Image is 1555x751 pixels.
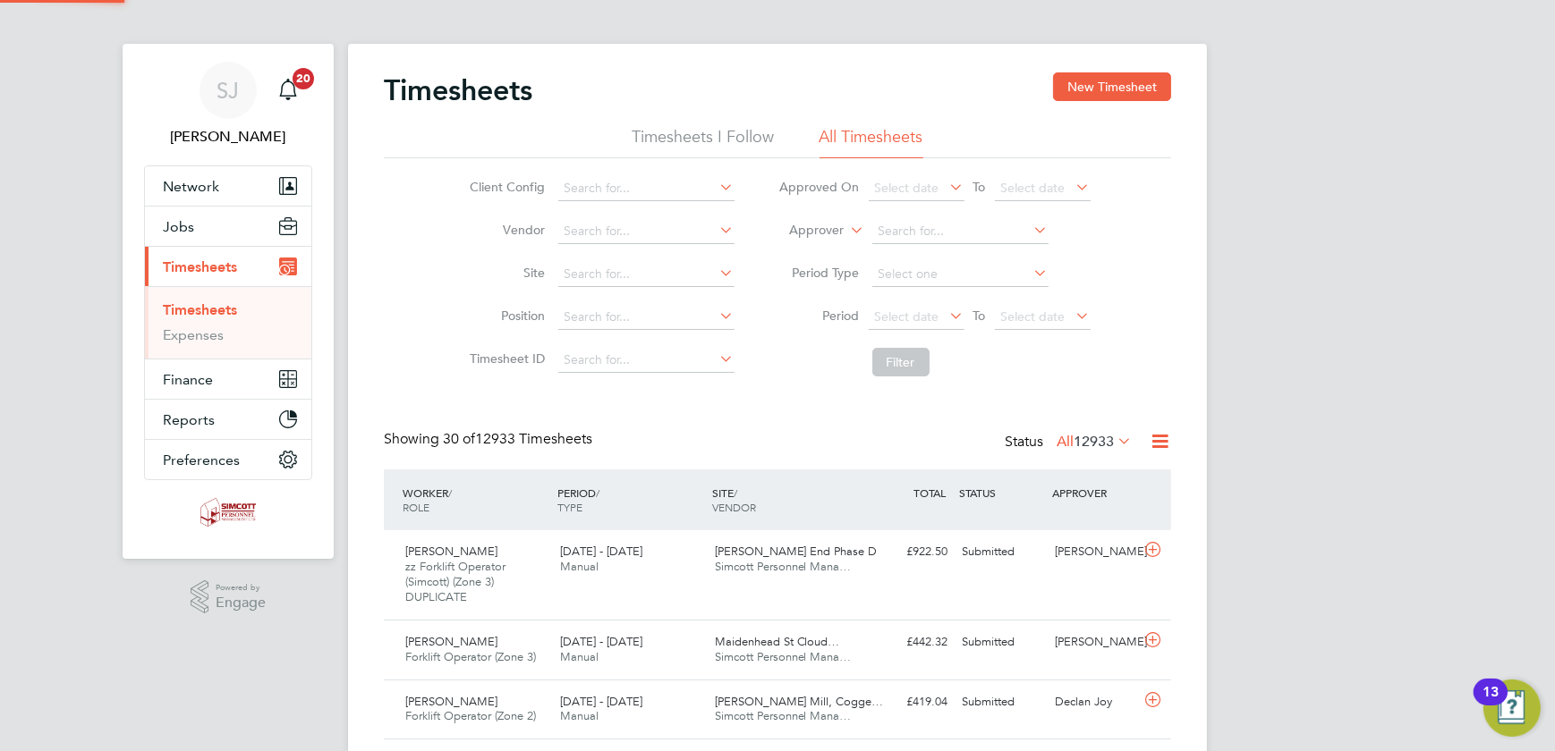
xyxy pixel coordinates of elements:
span: [PERSON_NAME] [405,634,497,649]
div: Declan Joy [1048,688,1141,717]
span: Network [163,178,219,195]
a: 20 [270,62,306,119]
input: Search for... [872,219,1049,244]
label: Vendor [465,222,546,238]
input: Search for... [558,305,735,330]
div: [PERSON_NAME] [1048,628,1141,657]
div: Status [1005,430,1135,455]
span: 30 of [443,430,475,448]
span: Timesheets [163,258,237,275]
li: All Timesheets [820,126,923,158]
a: Powered byEngage [191,580,267,614]
span: TYPE [557,500,582,514]
span: To [968,304,991,327]
div: 13 [1483,692,1499,715]
span: 12933 Timesheets [443,430,592,448]
div: Submitted [955,628,1048,657]
label: All [1057,433,1132,451]
input: Search for... [558,262,735,287]
div: SITE [708,477,862,523]
button: Timesheets [145,247,311,286]
span: Select date [875,180,939,196]
span: [PERSON_NAME] End Phase D [715,544,878,559]
span: Simcott Personnel Mana… [715,708,852,723]
span: Powered by [216,580,266,595]
a: Timesheets [163,301,237,318]
span: [PERSON_NAME] [405,544,497,559]
span: Forklift Operator (Zone 2) [405,708,536,723]
button: Reports [145,400,311,439]
span: [DATE] - [DATE] [560,634,642,649]
span: Simcott Personnel Mana… [715,559,852,574]
span: Select date [1001,180,1066,196]
span: Preferences [163,451,240,468]
button: Open Resource Center, 13 new notifications [1483,679,1541,737]
input: Select one [872,262,1049,287]
input: Search for... [558,348,735,373]
span: [PERSON_NAME] [405,694,497,709]
span: Simcott Personnel Mana… [715,649,852,664]
button: Network [145,166,311,206]
div: Submitted [955,688,1048,717]
span: Manual [560,559,599,574]
label: Period Type [779,265,860,281]
span: Jobs [163,218,194,235]
div: APPROVER [1048,477,1141,509]
span: zz Forklift Operator (Simcott) (Zone 3) DUPLICATE [405,559,506,604]
li: Timesheets I Follow [633,126,775,158]
span: Forklift Operator (Zone 3) [405,649,536,664]
nav: Main navigation [123,44,334,559]
div: WORKER [398,477,553,523]
span: Maidenhead St Cloud… [715,634,840,649]
span: Shaun Jex [144,126,312,148]
span: [PERSON_NAME] Mill, Cogge… [715,694,884,709]
label: Approved On [779,179,860,195]
span: 20 [293,68,314,89]
span: Select date [1001,308,1066,325]
div: Showing [384,430,596,449]
span: Manual [560,708,599,723]
span: Reports [163,411,215,428]
div: Submitted [955,537,1048,567]
div: PERIOD [553,477,708,523]
label: Site [465,265,546,281]
img: simcott-logo-retina.png [200,498,257,527]
button: Jobs [145,207,311,246]
div: STATUS [955,477,1048,509]
span: Finance [163,371,213,388]
span: Select date [875,308,939,325]
div: Timesheets [145,286,311,359]
div: £922.50 [862,537,955,567]
span: / [448,485,452,500]
a: Go to home page [144,498,312,527]
h2: Timesheets [384,72,532,108]
div: [PERSON_NAME] [1048,537,1141,567]
a: SJ[PERSON_NAME] [144,62,312,148]
label: Period [779,308,860,324]
button: Preferences [145,440,311,479]
a: Expenses [163,326,224,343]
span: Manual [560,649,599,664]
span: [DATE] - [DATE] [560,694,642,709]
span: 12933 [1074,433,1114,451]
span: VENDOR [712,500,756,514]
span: Engage [216,595,266,611]
span: / [596,485,599,500]
label: Client Config [465,179,546,195]
button: New Timesheet [1053,72,1171,101]
button: Finance [145,359,311,399]
label: Position [465,308,546,324]
span: SJ [217,79,240,102]
label: Approver [764,222,845,240]
span: TOTAL [913,485,946,500]
span: ROLE [403,500,429,514]
label: Timesheet ID [465,350,546,367]
button: Filter [872,348,930,376]
div: £442.32 [862,628,955,657]
span: / [734,485,737,500]
input: Search for... [558,219,735,244]
div: £419.04 [862,688,955,717]
span: [DATE] - [DATE] [560,544,642,559]
input: Search for... [558,176,735,201]
span: To [968,175,991,198]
